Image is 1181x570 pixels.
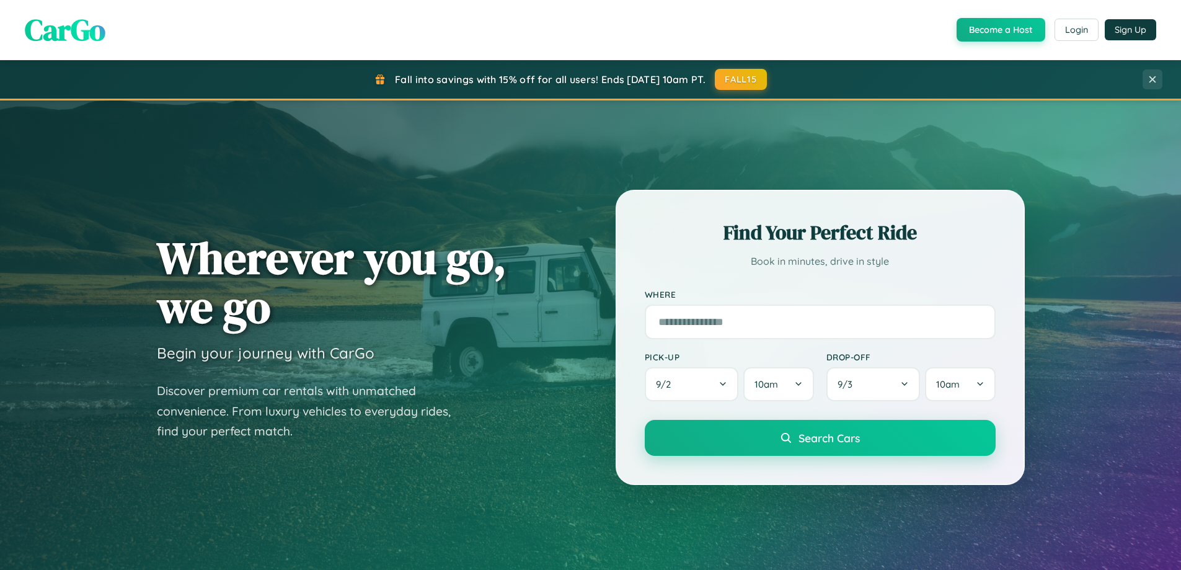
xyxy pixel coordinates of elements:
[798,431,860,445] span: Search Cars
[645,289,996,300] label: Where
[395,73,706,86] span: Fall into savings with 15% off for all users! Ends [DATE] 10am PT.
[826,367,921,401] button: 9/3
[645,252,996,270] p: Book in minutes, drive in style
[645,367,739,401] button: 9/2
[925,367,995,401] button: 10am
[645,352,814,362] label: Pick-up
[838,378,859,390] span: 9 / 3
[25,9,105,50] span: CarGo
[957,18,1045,42] button: Become a Host
[1055,19,1099,41] button: Login
[1105,19,1156,40] button: Sign Up
[936,378,960,390] span: 10am
[157,233,506,331] h1: Wherever you go, we go
[743,367,813,401] button: 10am
[715,69,767,90] button: FALL15
[656,378,677,390] span: 9 / 2
[645,219,996,246] h2: Find Your Perfect Ride
[157,344,374,362] h3: Begin your journey with CarGo
[157,381,467,442] p: Discover premium car rentals with unmatched convenience. From luxury vehicles to everyday rides, ...
[754,378,778,390] span: 10am
[826,352,996,362] label: Drop-off
[645,420,996,456] button: Search Cars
